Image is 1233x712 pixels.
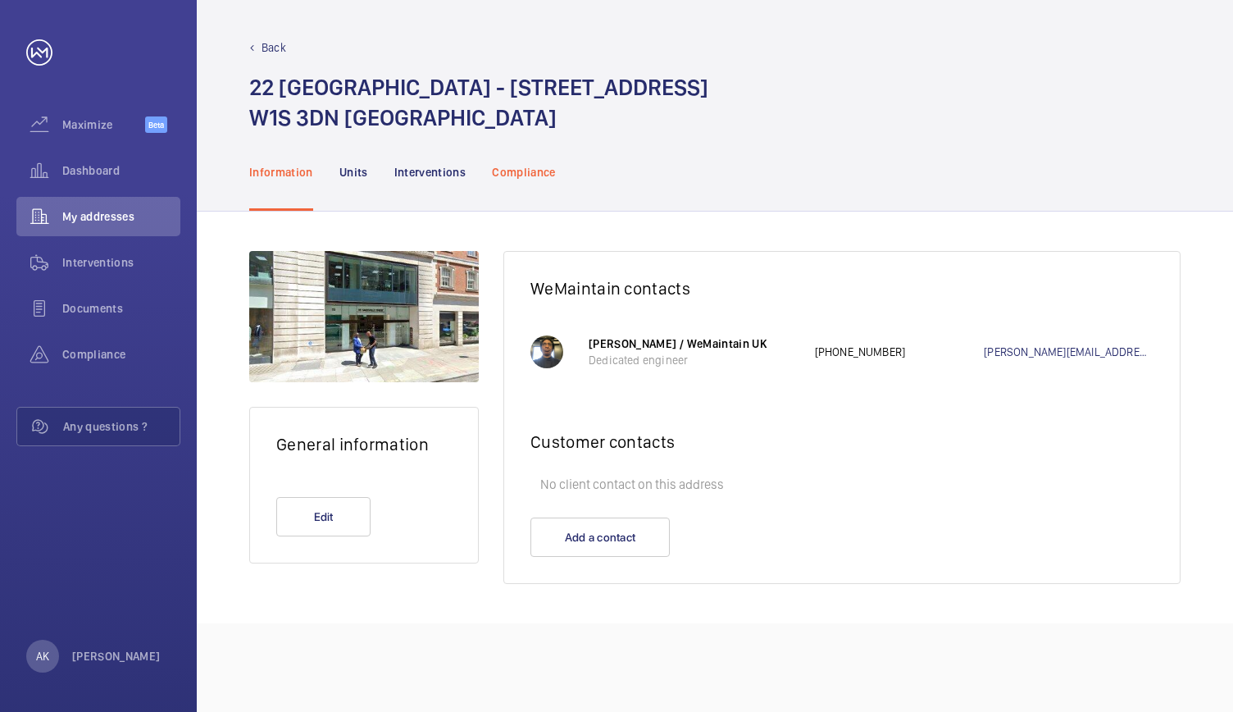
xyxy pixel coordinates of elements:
[492,164,556,180] p: Compliance
[589,352,798,368] p: Dedicated engineer
[63,418,180,435] span: Any questions ?
[815,344,985,360] p: [PHONE_NUMBER]
[249,72,708,133] h1: 22 [GEOGRAPHIC_DATA] - [STREET_ADDRESS] W1S 3DN [GEOGRAPHIC_DATA]
[530,278,1153,299] h2: WeMaintain contacts
[394,164,466,180] p: Interventions
[62,162,180,179] span: Dashboard
[72,648,161,664] p: [PERSON_NAME]
[530,518,670,557] button: Add a contact
[249,164,313,180] p: Information
[36,648,49,664] p: AK
[62,254,180,271] span: Interventions
[262,39,286,56] p: Back
[62,208,180,225] span: My addresses
[530,468,1153,501] p: No client contact on this address
[145,116,167,133] span: Beta
[62,346,180,363] span: Compliance
[530,431,1153,452] h2: Customer contacts
[984,344,1153,360] a: [PERSON_NAME][EMAIL_ADDRESS][DOMAIN_NAME]
[589,335,798,352] p: [PERSON_NAME] / WeMaintain UK
[276,434,452,454] h2: General information
[62,300,180,317] span: Documents
[276,497,371,536] button: Edit
[62,116,145,133] span: Maximize
[339,164,368,180] p: Units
